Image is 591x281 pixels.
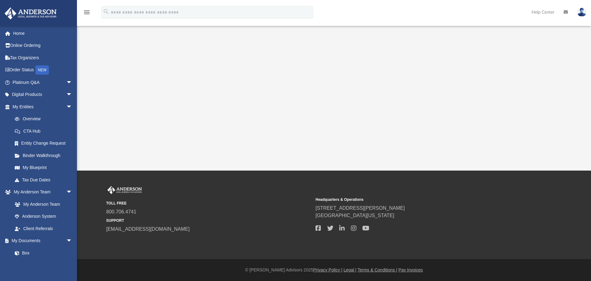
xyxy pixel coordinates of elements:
a: My Documentsarrow_drop_down [4,235,78,247]
i: menu [83,9,90,16]
a: Tax Organizers [4,52,82,64]
a: 800.706.4741 [106,209,136,214]
a: Privacy Policy | [313,267,343,272]
a: Anderson System [9,210,78,223]
span: arrow_drop_down [66,235,78,247]
a: Client Referrals [9,222,78,235]
i: search [103,8,110,15]
a: menu [83,12,90,16]
a: Order StatusNEW [4,64,82,76]
a: Platinum Q&Aarrow_drop_down [4,76,82,89]
a: My Blueprint [9,162,78,174]
img: Anderson Advisors Platinum Portal [3,7,58,19]
img: User Pic [577,8,586,17]
a: Terms & Conditions | [358,267,397,272]
small: TOLL FREE [106,200,311,206]
span: arrow_drop_down [66,101,78,113]
a: Entity Change Request [9,137,82,150]
a: Online Ordering [4,39,82,52]
a: Digital Productsarrow_drop_down [4,89,82,101]
a: Tax Due Dates [9,174,82,186]
small: SUPPORT [106,218,311,223]
a: Binder Walkthrough [9,149,82,162]
img: Anderson Advisors Platinum Portal [106,186,143,194]
span: arrow_drop_down [66,76,78,89]
a: Box [9,247,75,259]
span: arrow_drop_down [66,186,78,199]
a: My Anderson Team [9,198,75,210]
a: Pay Invoices [398,267,423,272]
a: Home [4,27,82,39]
a: [EMAIL_ADDRESS][DOMAIN_NAME] [106,226,190,232]
a: My Anderson Teamarrow_drop_down [4,186,78,198]
a: [STREET_ADDRESS][PERSON_NAME] [316,205,405,211]
a: [GEOGRAPHIC_DATA][US_STATE] [316,213,394,218]
a: My Entitiesarrow_drop_down [4,101,82,113]
a: Legal | [344,267,356,272]
small: Headquarters & Operations [316,197,521,202]
a: CTA Hub [9,125,82,137]
a: Meeting Minutes [9,259,78,271]
a: Overview [9,113,82,125]
div: © [PERSON_NAME] Advisors 2025 [77,267,591,273]
div: NEW [35,65,49,75]
span: arrow_drop_down [66,89,78,101]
